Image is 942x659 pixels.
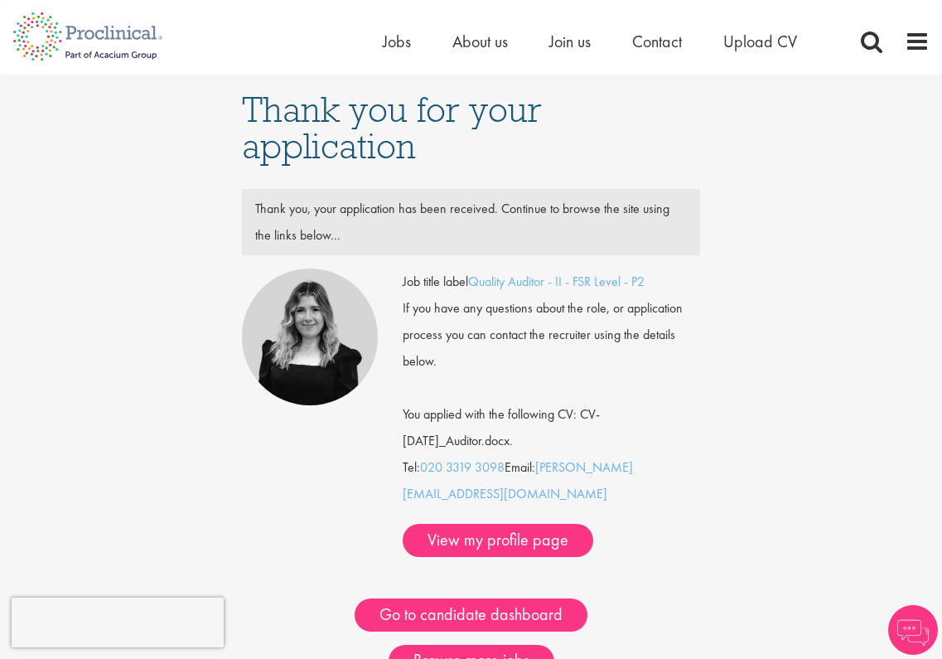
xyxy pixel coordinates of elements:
[12,598,224,647] iframe: reCAPTCHA
[390,269,713,295] div: Job title label
[403,524,593,557] a: View my profile page
[723,31,797,52] a: Upload CV
[243,196,700,249] div: Thank you, your application has been received. Continue to browse the site using the links below...
[468,273,645,290] a: Quality Auditor - II - FSR Level - P2
[452,31,508,52] a: About us
[242,87,542,168] span: Thank you for your application
[355,598,587,632] a: Go to candidate dashboard
[390,375,713,454] div: You applied with the following CV: CV-[DATE]_Auditor.docx.
[383,31,411,52] a: Jobs
[632,31,682,52] a: Contact
[242,269,379,405] img: Molly Colclough
[888,605,938,655] img: Chatbot
[420,458,505,476] a: 020 3319 3098
[403,269,700,557] div: Tel: Email:
[549,31,591,52] a: Join us
[390,295,713,375] div: If you have any questions about the role, or application process you can contact the recruiter us...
